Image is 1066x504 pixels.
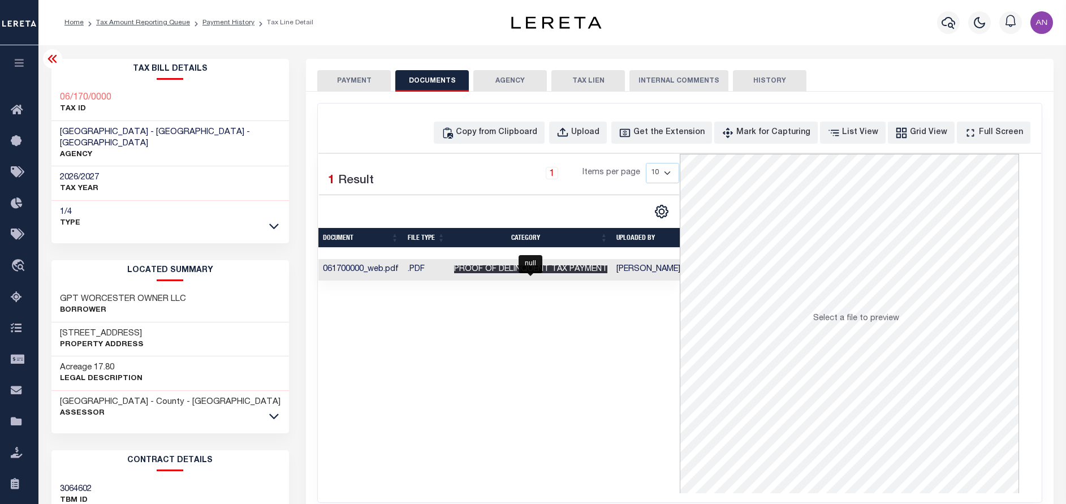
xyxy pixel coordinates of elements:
[60,104,111,115] p: TAX ID
[51,260,290,281] h2: LOCATED SUMMARY
[60,218,80,229] p: Type
[318,259,403,281] td: 061700000_web.pdf
[888,122,955,144] button: Grid View
[456,127,537,139] div: Copy from Clipboard
[511,16,602,29] img: logo-dark.svg
[611,122,712,144] button: Get the Extension
[612,228,706,248] th: UPLOADED BY: activate to sort column ascending
[318,228,403,248] th: Document: activate to sort column ascending
[338,172,374,190] label: Result
[395,70,469,92] button: DOCUMENTS
[11,259,29,274] i: travel_explore
[582,167,640,179] span: Items per page
[317,70,391,92] button: PAYMENT
[64,19,84,26] a: Home
[549,122,607,144] button: Upload
[454,265,607,273] span: Proof of Delinquent Tax Payment
[979,127,1023,139] div: Full Screen
[60,206,80,218] h3: 1/4
[546,167,558,179] a: 1
[60,408,280,419] p: Assessor
[629,70,728,92] button: INTERNAL COMMENTS
[60,373,143,385] p: Legal Description
[733,70,806,92] button: HISTORY
[60,183,99,195] p: TAX YEAR
[60,339,144,351] p: Property Address
[60,397,280,408] h3: [GEOGRAPHIC_DATA] - County - [GEOGRAPHIC_DATA]
[254,18,313,28] li: Tax Line Detail
[1030,11,1053,34] img: svg+xml;base64,PHN2ZyB4bWxucz0iaHR0cDovL3d3dy53My5vcmcvMjAwMC9zdmciIHBvaW50ZXItZXZlbnRzPSJub25lIi...
[551,70,625,92] button: TAX LIEN
[842,127,878,139] div: List View
[633,127,705,139] div: Get the Extension
[60,328,144,339] h3: [STREET_ADDRESS]
[820,122,886,144] button: List View
[51,450,290,471] h2: CONTRACT details
[473,70,547,92] button: AGENCY
[571,127,599,139] div: Upload
[60,305,186,316] p: Borrower
[60,92,111,104] a: 06/170/0000
[434,122,545,144] button: Copy from Clipboard
[813,315,899,322] span: Select a file to preview
[202,19,254,26] a: Payment History
[736,127,810,139] div: Mark for Capturing
[96,19,190,26] a: Tax Amount Reporting Queue
[957,122,1030,144] button: Full Screen
[60,294,186,305] h3: GPT WORCESTER OWNER LLC
[519,255,542,273] div: null
[60,484,92,495] h3: 3064602
[450,228,612,248] th: CATEGORY: activate to sort column ascending
[60,149,281,161] p: AGENCY
[403,228,450,248] th: FILE TYPE: activate to sort column ascending
[910,127,947,139] div: Grid View
[328,175,335,187] span: 1
[714,122,818,144] button: Mark for Capturing
[60,362,143,373] h3: Acreage 17.80
[612,259,735,281] td: [PERSON_NAME], Leelakrishna
[403,259,450,281] td: .PDF
[60,128,250,148] span: [GEOGRAPHIC_DATA] - [GEOGRAPHIC_DATA] - [GEOGRAPHIC_DATA]
[51,59,290,80] h2: Tax Bill Details
[60,172,99,183] h3: 2026/2027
